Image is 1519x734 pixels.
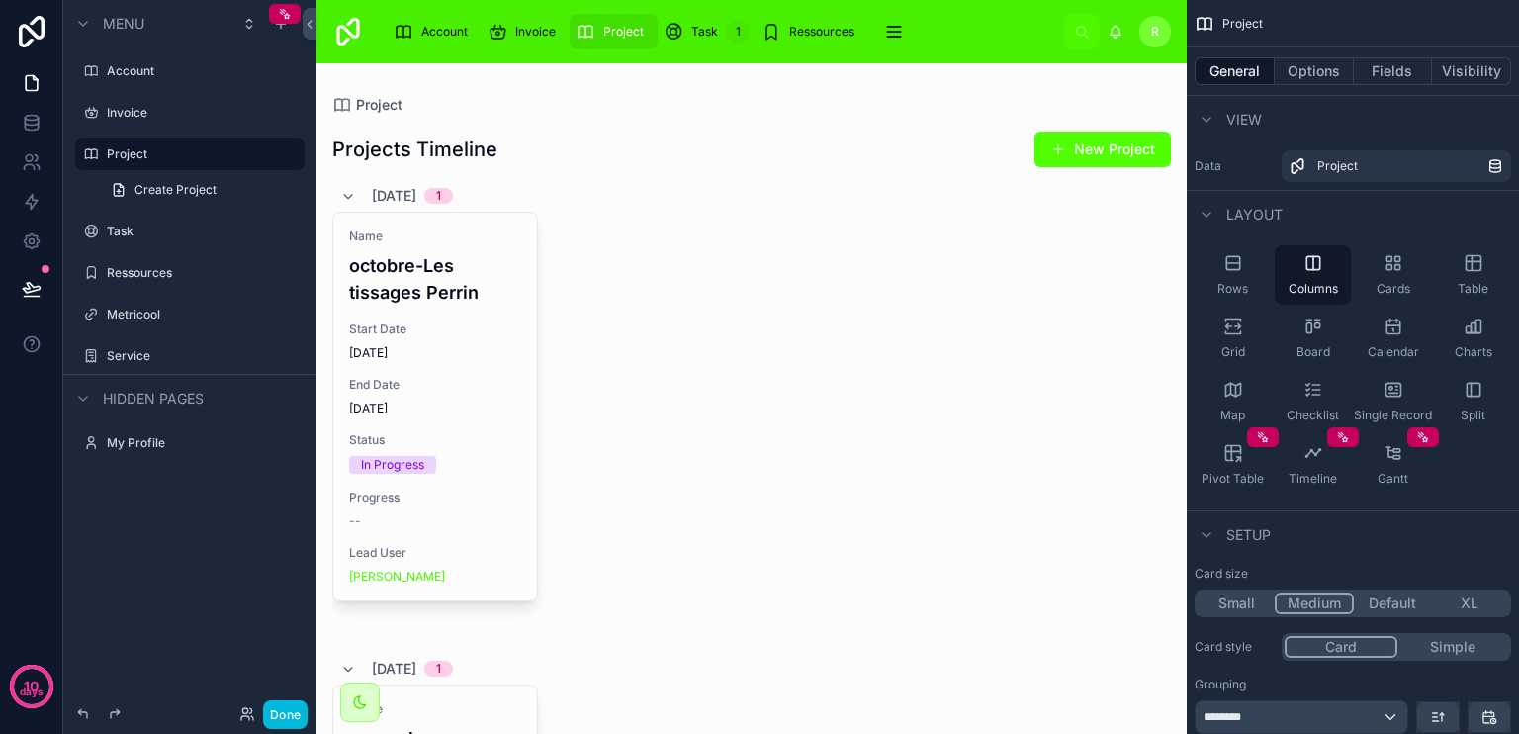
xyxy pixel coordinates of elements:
[1195,309,1271,368] button: Grid
[1397,636,1508,658] button: Simple
[1435,309,1511,368] button: Charts
[1226,110,1262,130] span: View
[1378,471,1408,487] span: Gantt
[1377,281,1410,297] span: Cards
[1287,408,1339,423] span: Checklist
[1275,435,1351,495] button: Timeline
[1435,372,1511,431] button: Split
[1195,158,1274,174] label: Data
[1195,57,1275,85] button: General
[1198,593,1275,614] button: Small
[482,14,570,49] a: Invoice
[1221,344,1245,360] span: Grid
[1355,309,1431,368] button: Calendar
[1217,281,1248,297] span: Rows
[1222,16,1263,32] span: Project
[1226,525,1271,545] span: Setup
[107,224,293,239] label: Task
[726,20,750,44] div: 1
[1195,372,1271,431] button: Map
[1461,408,1485,423] span: Split
[1355,245,1431,305] button: Cards
[107,265,293,281] label: Ressources
[1275,309,1351,368] button: Board
[1275,57,1354,85] button: Options
[515,24,556,40] span: Invoice
[1195,677,1246,692] label: Grouping
[103,14,144,34] span: Menu
[1354,593,1431,614] button: Default
[1317,158,1358,174] span: Project
[1202,471,1264,487] span: Pivot Table
[1195,435,1271,495] button: Pivot Table
[1368,344,1419,360] span: Calendar
[1455,344,1492,360] span: Charts
[1275,245,1351,305] button: Columns
[1275,593,1354,614] button: Medium
[1226,205,1283,225] span: Layout
[1195,566,1248,582] label: Card size
[691,24,718,40] span: Task
[789,24,854,40] span: Ressources
[1195,245,1271,305] button: Rows
[388,14,482,49] a: Account
[1285,636,1397,658] button: Card
[1195,639,1274,655] label: Card style
[1354,408,1432,423] span: Single Record
[603,24,644,40] span: Project
[107,435,293,451] label: My Profile
[20,685,44,700] p: days
[99,174,305,206] a: Create Project
[380,10,1064,53] div: scrollable content
[134,182,217,198] span: Create Project
[658,14,756,49] a: Task1
[1275,372,1351,431] button: Checklist
[570,14,658,49] a: Project
[1354,57,1433,85] button: Fields
[1355,435,1431,495] button: Gantt
[1296,344,1330,360] span: Board
[107,348,293,364] label: Service
[1435,245,1511,305] button: Table
[103,389,204,409] span: Hidden pages
[107,307,293,322] label: Metricool
[1220,408,1245,423] span: Map
[1282,150,1511,182] a: Project
[756,14,868,49] a: Ressources
[332,16,364,47] img: App logo
[1289,471,1337,487] span: Timeline
[263,700,308,729] button: Done
[1458,281,1488,297] span: Table
[1355,372,1431,431] button: Single Record
[107,146,293,162] label: Project
[24,677,39,696] p: 10
[1431,593,1508,614] button: XL
[421,24,468,40] span: Account
[1151,24,1159,40] span: r
[107,63,293,79] label: Account
[1289,281,1338,297] span: Columns
[107,105,293,121] label: Invoice
[1432,57,1511,85] button: Visibility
